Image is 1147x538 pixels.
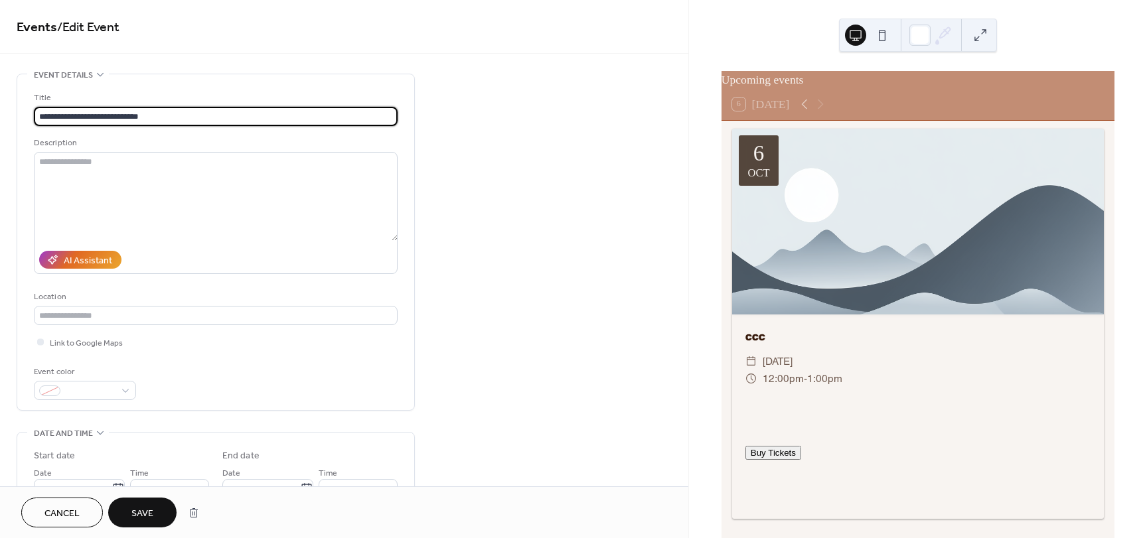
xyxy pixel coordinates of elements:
button: AI Assistant [39,251,121,269]
button: Cancel [21,498,103,527]
div: Location [34,290,395,304]
span: Date [222,466,240,480]
div: ​ [745,370,757,387]
span: [DATE] [763,353,793,370]
div: Event color [34,365,133,379]
span: Save [131,507,153,521]
span: - [804,370,807,387]
span: / Edit Event [57,15,119,40]
span: Date [34,466,52,480]
div: ccc [732,328,1104,345]
button: Buy Tickets [745,446,801,460]
button: Save [108,498,177,527]
span: Event details [34,68,93,82]
div: AI Assistant [64,254,112,268]
div: End date [222,449,260,463]
div: Oct [748,168,770,179]
div: Start date [34,449,75,463]
a: Events [17,15,57,40]
div: Upcoming events [722,71,1114,88]
div: Title [34,91,395,105]
span: Date and time [34,427,93,440]
span: Time [130,466,149,480]
div: 6 [753,143,765,165]
div: ​ [745,353,757,370]
span: 12:00pm [763,370,804,387]
span: Time [319,466,337,480]
div: Description [34,136,395,150]
span: Cancel [44,507,80,521]
span: 1:00pm [807,370,842,387]
span: Link to Google Maps [50,336,123,350]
